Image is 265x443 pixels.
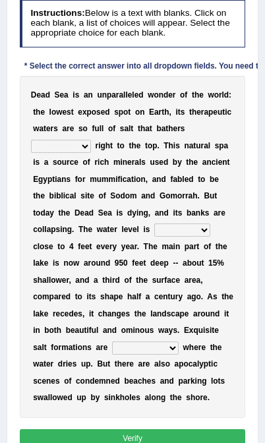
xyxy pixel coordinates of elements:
b: r [201,107,204,117]
b: m [130,191,137,200]
b: b [210,175,214,184]
b: n [88,90,93,100]
b: e [168,90,173,100]
b: t [131,124,133,133]
b: e [101,107,105,117]
b: r [218,208,221,218]
b: b [187,208,191,218]
b: a [224,141,229,150]
b: n [102,90,107,100]
b: a [214,208,218,218]
b: t [33,107,36,117]
b: s [205,208,210,218]
b: h [131,141,136,150]
b: h [36,191,40,200]
b: s [155,158,160,167]
b: a [107,208,112,218]
b: a [155,208,160,218]
b: o [135,107,140,117]
b: h [61,208,65,218]
b: s [120,124,125,133]
b: d [163,90,168,100]
b: e [59,90,64,100]
b: m [113,158,121,167]
b: f [103,191,106,200]
b: o [92,107,96,117]
b: n [159,90,163,100]
b: p [107,90,111,100]
b: i [33,158,35,167]
b: s [78,124,83,133]
b: l [61,191,63,200]
b: a [127,175,131,184]
b: a [134,158,139,167]
b: o [120,141,125,150]
b: . [157,141,159,150]
b: n [138,208,143,218]
b: r [82,175,86,184]
b: l [123,90,125,100]
b: e [80,208,85,218]
b: o [180,90,185,100]
b: h [140,124,145,133]
b: r [201,141,204,150]
b: r [132,158,135,167]
b: p [219,141,223,150]
b: e [136,141,141,150]
b: c [123,175,127,184]
b: e [196,107,201,117]
b: r [185,191,189,200]
b: e [103,208,108,218]
b: a [204,107,208,117]
b: s [53,124,58,133]
b: E [149,107,154,117]
b: a [57,175,62,184]
b: y [177,158,182,167]
b: a [141,191,146,200]
b: t [186,158,189,167]
b: . [197,191,199,200]
b: s [53,158,57,167]
b: m [170,191,177,200]
b: f [88,158,90,167]
b: c [100,158,104,167]
b: n [141,175,146,184]
b: u [97,90,102,100]
b: e [185,175,189,184]
b: t [87,191,90,200]
b: s [181,124,185,133]
b: i [116,208,118,218]
b: a [162,124,166,133]
b: e [199,90,204,100]
b: B [204,191,210,200]
b: f [75,175,78,184]
b: w [33,124,39,133]
b: e [78,107,82,117]
b: o [38,225,42,234]
b: r [182,191,185,200]
b: w [56,107,62,117]
b: e [159,158,163,167]
b: t [162,107,164,117]
b: a [45,208,50,218]
b: n [146,191,150,200]
b: p [208,107,213,117]
b: a [111,90,116,100]
b: o [136,175,140,184]
b: a [44,158,49,167]
b: y [132,208,136,218]
b: o [83,124,88,133]
b: t [150,124,152,133]
b: p [119,107,123,117]
b: a [154,107,159,117]
b: o [51,107,56,117]
b: i [120,175,122,184]
b: a [204,141,208,150]
b: a [39,124,44,133]
b: l [222,90,224,100]
b: a [84,208,89,218]
b: o [165,191,170,200]
b: b [173,158,177,167]
b: w [208,90,214,100]
b: o [78,175,82,184]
